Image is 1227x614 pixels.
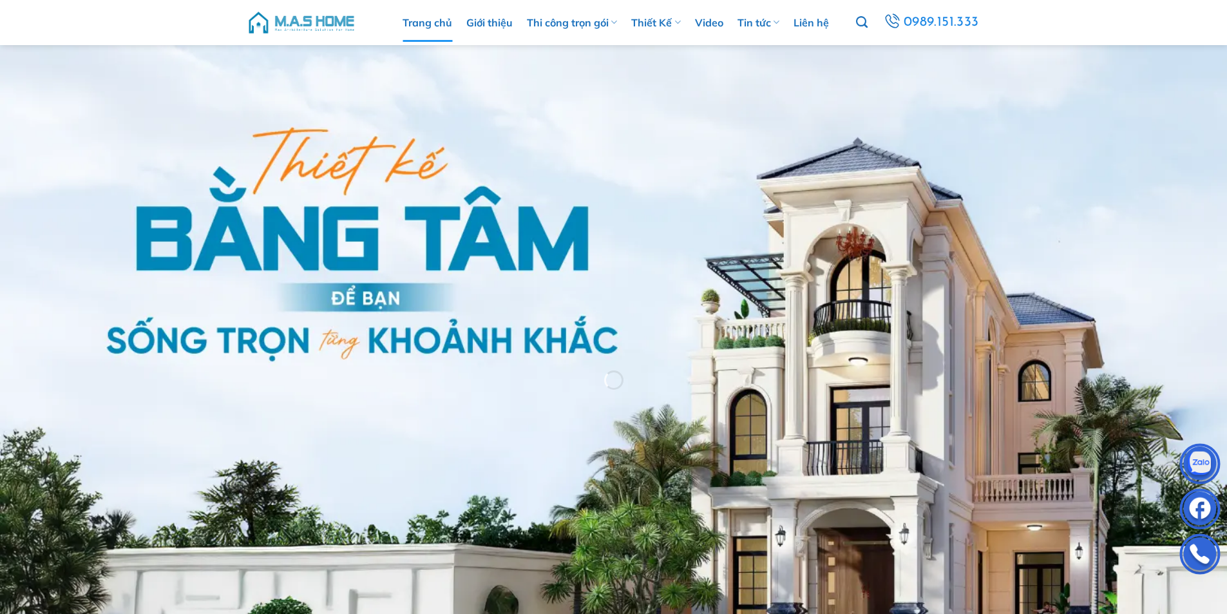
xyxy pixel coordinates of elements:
[527,3,617,42] a: Thi công trọn gói
[466,3,513,42] a: Giới thiệu
[856,9,868,36] a: Tìm kiếm
[1181,446,1219,485] img: Zalo
[737,3,779,42] a: Tin tức
[882,11,980,34] a: 0989.151.333
[904,12,979,34] span: 0989.151.333
[247,3,356,42] img: M.A.S HOME – Tổng Thầu Thiết Kế Và Xây Nhà Trọn Gói
[794,3,829,42] a: Liên hệ
[631,3,680,42] a: Thiết Kế
[1181,537,1219,575] img: Phone
[695,3,723,42] a: Video
[403,3,452,42] a: Trang chủ
[1181,492,1219,530] img: Facebook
